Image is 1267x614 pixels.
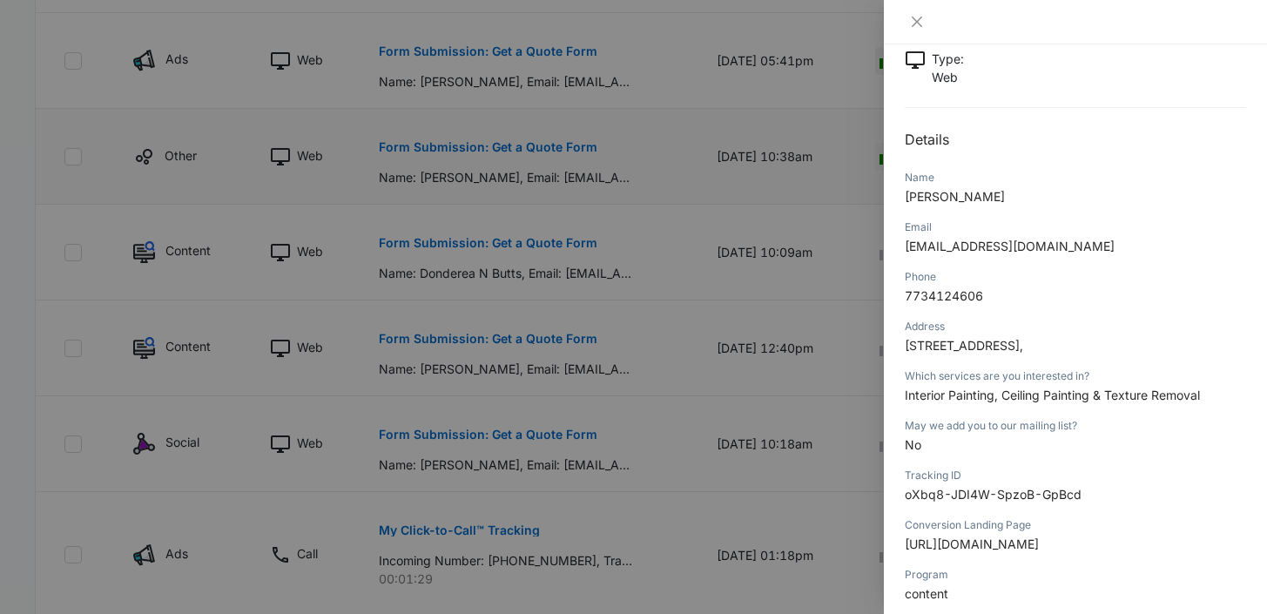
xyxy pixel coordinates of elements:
[905,517,1246,533] div: Conversion Landing Page
[905,269,1246,285] div: Phone
[173,101,187,115] img: tab_keywords_by_traffic_grey.svg
[47,101,61,115] img: tab_domain_overview_orange.svg
[28,28,42,42] img: logo_orange.svg
[905,219,1246,235] div: Email
[905,338,1023,353] span: [STREET_ADDRESS],
[910,15,924,29] span: close
[932,68,964,86] p: Web
[905,567,1246,583] div: Program
[905,586,948,601] span: content
[905,189,1005,204] span: [PERSON_NAME]
[66,103,156,114] div: Domain Overview
[905,418,1246,434] div: May we add you to our mailing list?
[905,129,1246,150] h2: Details
[905,487,1082,502] span: oXbq8-JDI4W-SpzoB-GpBcd
[905,368,1246,384] div: Which services are you interested in?
[905,388,1200,402] span: Interior Painting, Ceiling Painting & Texture Removal
[45,45,192,59] div: Domain: [DOMAIN_NAME]
[905,468,1246,483] div: Tracking ID
[49,28,85,42] div: v 4.0.25
[905,288,983,303] span: 7734124606
[905,319,1246,334] div: Address
[28,45,42,59] img: website_grey.svg
[905,239,1115,253] span: [EMAIL_ADDRESS][DOMAIN_NAME]
[905,536,1039,551] span: [URL][DOMAIN_NAME]
[932,50,964,68] p: Type :
[192,103,293,114] div: Keywords by Traffic
[905,14,929,30] button: Close
[905,170,1246,186] div: Name
[905,437,921,452] span: No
